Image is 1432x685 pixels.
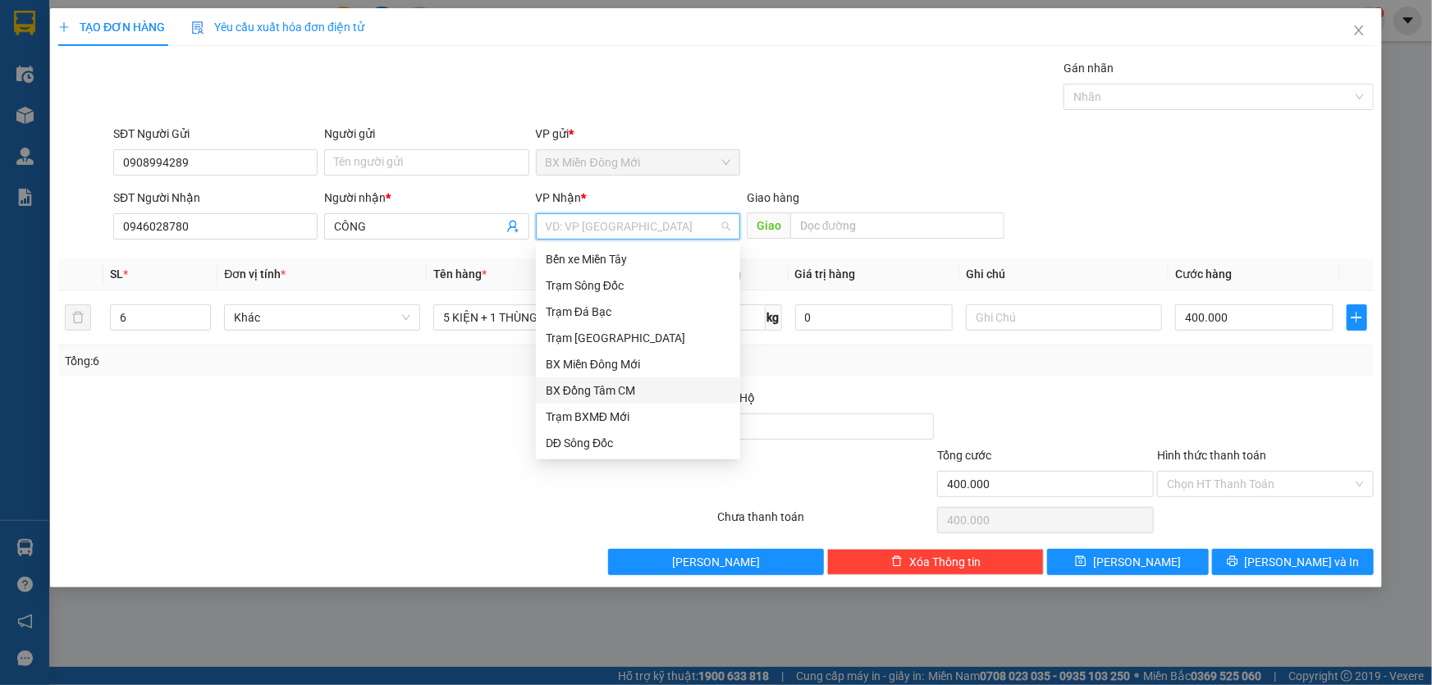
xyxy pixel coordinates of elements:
label: Hình thức thanh toán [1157,449,1266,462]
div: Bến xe Miền Tây [546,250,730,268]
div: SĐT Người Gửi [113,125,318,143]
div: DĐ Sông Đốc [546,434,730,452]
span: TẠO ĐƠN HÀNG [58,21,165,34]
div: Tổng: 6 [65,352,553,370]
span: [PERSON_NAME] [672,553,760,571]
div: Bến xe Miền Tây [536,246,740,272]
div: Trạm Đá Bạc [546,303,730,321]
div: BX Miền Đông Mới [536,351,740,377]
label: Gán nhãn [1064,62,1114,75]
span: printer [1227,555,1238,569]
div: DĐ Sông Đốc [536,430,740,456]
div: BX Miền Đông Mới [546,355,730,373]
div: Trạm BXMĐ Mới [536,404,740,430]
div: SĐT Người Nhận [113,189,318,207]
button: [PERSON_NAME] [608,549,825,575]
input: Ghi Chú [966,304,1162,331]
span: Cước hàng [1175,267,1232,281]
input: 0 [795,304,954,331]
span: Giao [747,212,790,239]
span: user-add [506,220,519,233]
span: Tên hàng [433,267,487,281]
span: Yêu cầu xuất hóa đơn điện tử [191,21,364,34]
div: Người nhận [324,189,528,207]
span: BX Miền Đông Mới [546,150,730,175]
span: plus [58,21,70,33]
span: [PERSON_NAME] [1093,553,1181,571]
input: Dọc đường [790,212,1004,239]
span: VP Nhận [536,191,582,204]
button: deleteXóa Thông tin [827,549,1044,575]
span: SL [110,267,123,281]
span: delete [891,555,903,569]
span: Đơn vị tính [224,267,286,281]
div: Người gửi [324,125,528,143]
div: Chưa thanh toán [716,508,936,537]
th: Ghi chú [959,258,1169,290]
span: Giao hàng [747,191,799,204]
span: Xóa Thông tin [909,553,981,571]
button: delete [65,304,91,331]
div: BX Đồng Tâm CM [546,381,730,400]
button: save[PERSON_NAME] [1047,549,1209,575]
div: Trạm BXMĐ Mới [546,408,730,426]
div: Trạm [GEOGRAPHIC_DATA] [546,329,730,347]
div: Trạm Sài Gòn [536,325,740,351]
span: [PERSON_NAME] và In [1245,553,1360,571]
button: plus [1347,304,1367,331]
img: icon [191,21,204,34]
span: Khác [234,305,410,330]
div: VP gửi [536,125,740,143]
div: Trạm Sông Đốc [536,272,740,299]
span: kg [766,304,782,331]
input: VD: Bàn, Ghế [433,304,629,331]
span: plus [1347,311,1366,324]
span: Giá trị hàng [795,267,856,281]
span: close [1352,24,1366,37]
div: Trạm Đá Bạc [536,299,740,325]
button: printer[PERSON_NAME] và In [1212,549,1374,575]
div: Trạm Sông Đốc [546,276,730,295]
span: save [1075,555,1087,569]
span: Tổng cước [937,449,991,462]
button: Close [1336,8,1382,54]
div: BX Đồng Tâm CM [536,377,740,404]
